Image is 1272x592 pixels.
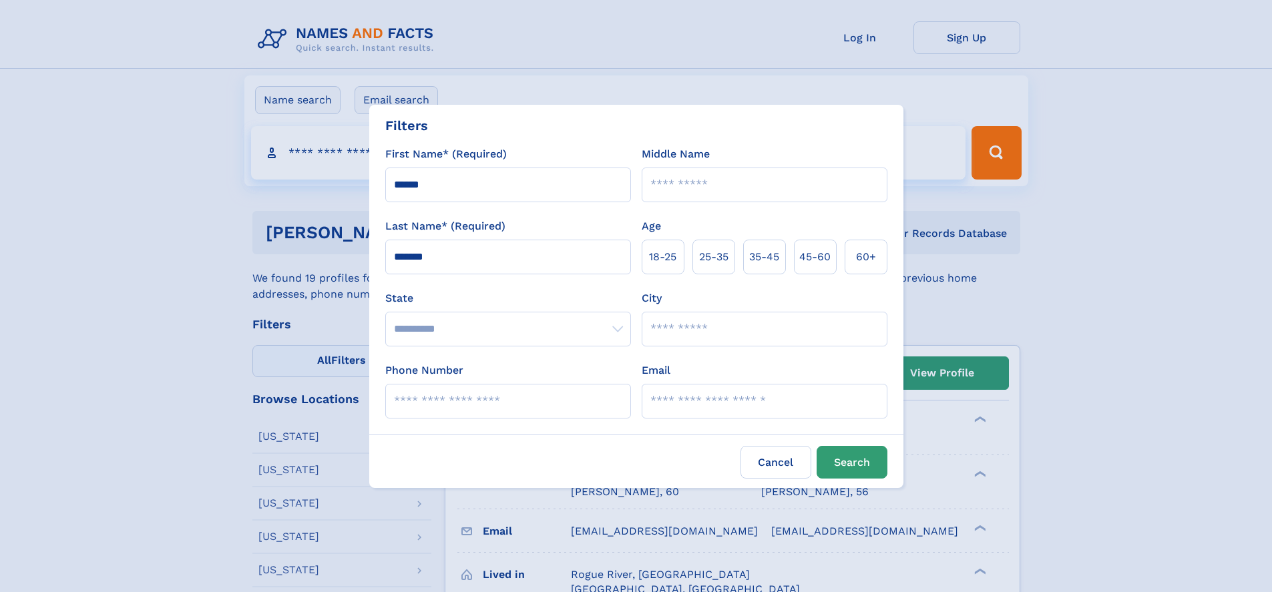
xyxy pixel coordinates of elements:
button: Search [817,446,887,479]
label: Last Name* (Required) [385,218,505,234]
label: City [642,290,662,306]
label: Email [642,362,670,378]
label: Cancel [740,446,811,479]
label: First Name* (Required) [385,146,507,162]
label: Middle Name [642,146,710,162]
label: State [385,290,631,306]
span: 18‑25 [649,249,676,265]
span: 45‑60 [799,249,831,265]
div: Filters [385,115,428,135]
label: Age [642,218,661,234]
span: 25‑35 [699,249,728,265]
span: 60+ [856,249,876,265]
span: 35‑45 [749,249,779,265]
label: Phone Number [385,362,463,378]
